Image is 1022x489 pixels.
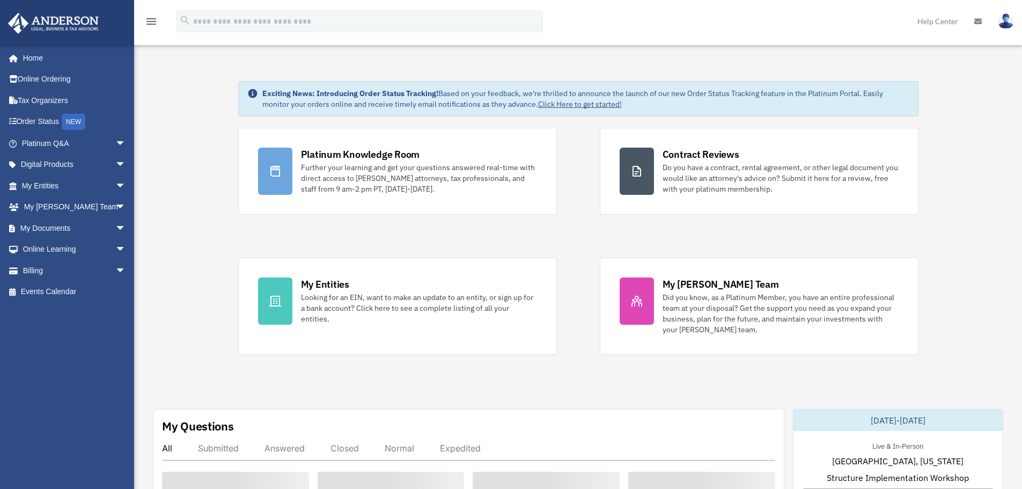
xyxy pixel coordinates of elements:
a: Platinum Knowledge Room Further your learning and get your questions answered real-time with dire... [238,128,557,215]
div: Further your learning and get your questions answered real-time with direct access to [PERSON_NAM... [301,162,537,194]
div: Do you have a contract, rental agreement, or other legal document you would like an attorney's ad... [663,162,899,194]
a: My [PERSON_NAME] Teamarrow_drop_down [8,196,142,218]
div: Looking for an EIN, want to make an update to an entity, or sign up for a bank account? Click her... [301,292,537,324]
div: Based on your feedback, we're thrilled to announce the launch of our new Order Status Tracking fe... [262,88,909,110]
div: Normal [385,443,414,454]
span: [GEOGRAPHIC_DATA], [US_STATE] [832,455,964,468]
a: Billingarrow_drop_down [8,260,142,281]
div: [DATE]-[DATE] [793,410,1003,431]
a: Order StatusNEW [8,111,142,133]
div: Submitted [198,443,239,454]
div: Platinum Knowledge Room [301,148,420,161]
span: arrow_drop_down [115,175,137,197]
a: Home [8,47,137,69]
a: Online Ordering [8,69,142,90]
a: Online Learningarrow_drop_down [8,239,142,260]
a: Tax Organizers [8,90,142,111]
a: menu [145,19,158,28]
a: Contract Reviews Do you have a contract, rental agreement, or other legal document you would like... [600,128,918,215]
div: Did you know, as a Platinum Member, you have an entire professional team at your disposal? Get th... [663,292,899,335]
div: Expedited [440,443,481,454]
a: Platinum Q&Aarrow_drop_down [8,133,142,154]
img: Anderson Advisors Platinum Portal [5,13,102,34]
span: arrow_drop_down [115,260,137,282]
strong: Exciting News: Introducing Order Status Tracking! [262,89,438,98]
div: Closed [330,443,359,454]
div: My [PERSON_NAME] Team [663,278,779,291]
div: Live & In-Person [864,440,932,451]
div: NEW [62,114,85,130]
span: arrow_drop_down [115,154,137,176]
span: arrow_drop_down [115,196,137,218]
span: arrow_drop_down [115,239,137,261]
div: All [162,443,172,454]
span: arrow_drop_down [115,217,137,239]
i: menu [145,15,158,28]
a: My Entities Looking for an EIN, want to make an update to an entity, or sign up for a bank accoun... [238,258,557,355]
a: My [PERSON_NAME] Team Did you know, as a Platinum Member, you have an entire professional team at... [600,258,918,355]
i: search [179,14,191,26]
a: My Documentsarrow_drop_down [8,217,142,239]
img: User Pic [998,13,1014,29]
a: My Entitiesarrow_drop_down [8,175,142,196]
div: Answered [264,443,305,454]
div: Contract Reviews [663,148,739,161]
div: My Questions [162,418,234,434]
a: Digital Productsarrow_drop_down [8,154,142,176]
span: Structure Implementation Workshop [827,471,969,484]
span: arrow_drop_down [115,133,137,155]
a: Events Calendar [8,281,142,303]
div: My Entities [301,278,349,291]
a: Click Here to get started! [538,99,622,109]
